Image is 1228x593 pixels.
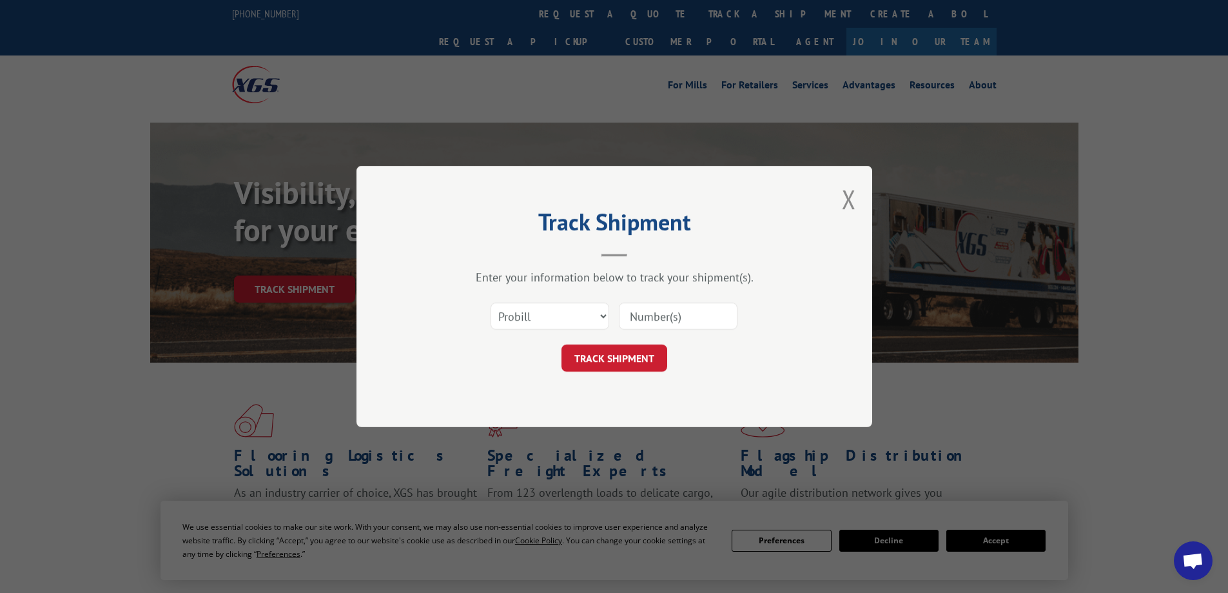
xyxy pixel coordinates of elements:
a: Open chat [1174,541,1213,580]
div: Enter your information below to track your shipment(s). [421,270,808,285]
input: Number(s) [619,303,737,330]
button: TRACK SHIPMENT [561,345,667,372]
button: Close modal [842,182,856,216]
h2: Track Shipment [421,213,808,237]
